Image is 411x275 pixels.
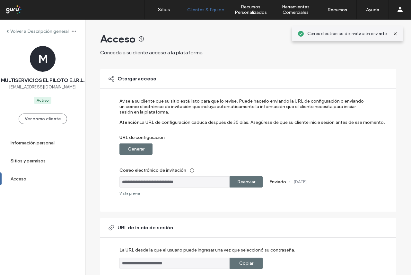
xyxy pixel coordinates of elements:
label: Generar [128,143,144,155]
label: La URL de configuración caduca después de 30 días. Asegúrese de que su cliente inicie sesión ante... [139,120,385,135]
span: [EMAIL_ADDRESS][DOMAIN_NAME] [9,84,76,90]
label: Atención [119,120,139,135]
label: Información personal [11,140,55,146]
label: Acceso [11,176,26,182]
button: Ver como cliente [19,114,67,124]
label: Sitios y permisos [11,158,46,164]
label: La URL desde la que el usuario puede ingresar una vez que seleccionó su contraseña. [119,247,295,258]
div: Vista previa [119,191,140,196]
span: Ayuda [14,5,31,10]
label: Avise a su cliente que su sitio está listo para que lo revise. Puede hacerlo enviando la URL de c... [119,98,368,120]
label: Volver a Descripción general [10,29,69,34]
label: URL de configuración [119,135,368,143]
label: Reenviar [237,176,255,188]
label: Clientes & Equipo [187,7,224,13]
span: URL de inicio de sesión [118,224,173,231]
span: Correo electrónico de invitación enviado. [307,31,388,37]
label: [DATE] [293,179,307,184]
label: Ayuda [366,7,379,13]
span: Conceda a su cliente acceso a la plataforma. [100,50,204,56]
span: Acceso [100,32,136,45]
div: Activo [37,97,49,103]
div: M [30,46,56,72]
label: Correo electrónico de invitación [119,164,368,176]
label: Enviado [269,179,286,185]
label: Recursos Personalizados [228,4,273,15]
label: Sitios [158,7,170,13]
span: Otorgar acceso [118,75,156,82]
label: Herramientas Comerciales [273,4,318,15]
label: Copiar [239,257,253,269]
span: MULTISERVICIOS EL PILOTO E.I.R.L. [1,77,84,84]
label: Recursos [328,7,347,13]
